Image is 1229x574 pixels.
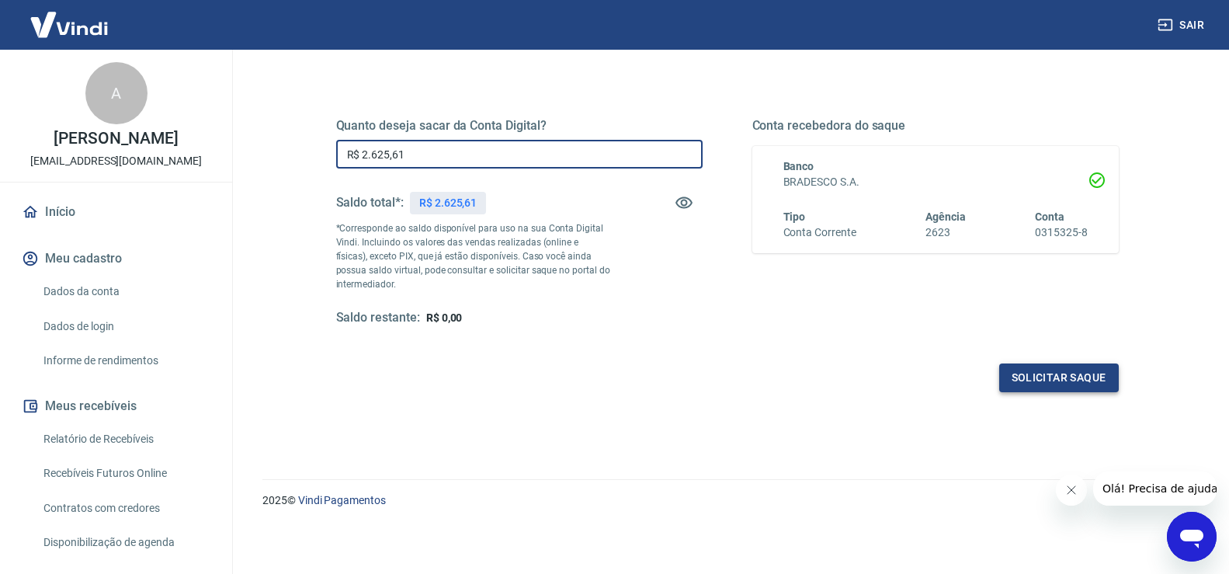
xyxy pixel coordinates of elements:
span: Olá! Precisa de ajuda? [9,11,130,23]
a: Início [19,195,214,229]
img: Vindi [19,1,120,48]
h6: 2623 [925,224,966,241]
a: Vindi Pagamentos [298,494,386,506]
iframe: Mensagem da empresa [1093,471,1217,506]
iframe: Botão para abrir a janela de mensagens [1167,512,1217,562]
h5: Saldo total*: [336,195,404,210]
button: Sair [1154,11,1210,40]
h6: 0315325-8 [1035,224,1088,241]
a: Recebíveis Futuros Online [37,457,214,489]
button: Meu cadastro [19,242,214,276]
iframe: Fechar mensagem [1056,475,1087,506]
a: Relatório de Recebíveis [37,423,214,455]
span: Conta [1035,210,1064,223]
button: Solicitar saque [999,364,1119,392]
h5: Conta recebedora do saque [752,118,1119,134]
div: A [85,62,148,124]
a: Informe de rendimentos [37,345,214,377]
h5: Saldo restante: [336,310,420,326]
a: Contratos com credores [37,492,214,524]
a: Dados de login [37,311,214,343]
p: *Corresponde ao saldo disponível para uso na sua Conta Digital Vindi. Incluindo os valores das ve... [336,221,611,291]
span: Agência [925,210,966,223]
button: Meus recebíveis [19,389,214,423]
a: Dados da conta [37,276,214,308]
p: [PERSON_NAME] [54,130,178,147]
h5: Quanto deseja sacar da Conta Digital? [336,118,703,134]
h6: BRADESCO S.A. [783,174,1088,190]
p: 2025 © [262,492,1192,509]
h6: Conta Corrente [783,224,856,241]
span: Banco [783,160,814,172]
span: R$ 0,00 [426,311,463,324]
p: R$ 2.625,61 [419,195,477,211]
span: Tipo [783,210,806,223]
a: Disponibilização de agenda [37,527,214,558]
p: [EMAIL_ADDRESS][DOMAIN_NAME] [30,153,202,169]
